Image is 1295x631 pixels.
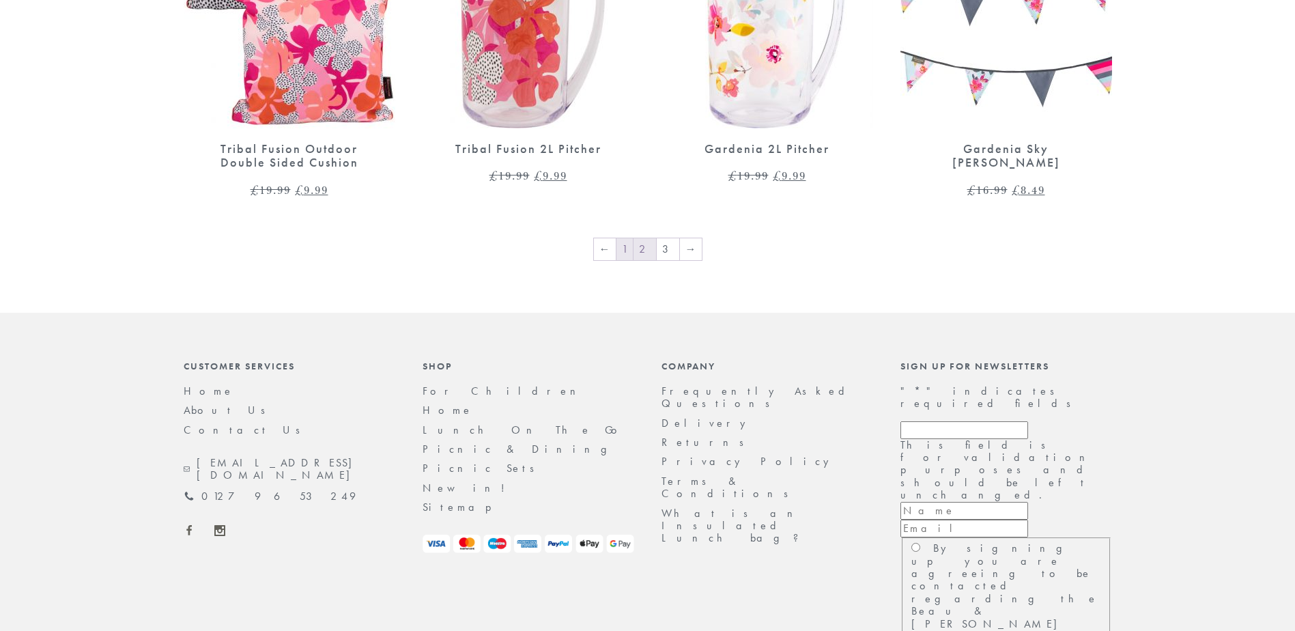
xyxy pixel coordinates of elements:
span: £ [251,182,259,198]
span: £ [773,167,782,184]
div: Tribal Fusion Outdoor Double Sided Cushion [208,142,371,170]
span: £ [489,167,498,184]
a: Contact Us [184,423,309,437]
img: payment-logos.png [423,535,634,553]
input: Email [900,520,1028,537]
bdi: 19.99 [489,167,530,184]
div: Sign up for newsletters [900,361,1112,371]
bdi: 16.99 [967,182,1008,198]
p: " " indicates required fields [900,385,1112,410]
a: Frequently Asked Questions [661,384,853,410]
a: About Us [184,403,274,417]
a: Home [184,384,234,398]
div: Gardenia 2L Pitcher [685,142,849,156]
div: Shop [423,361,634,371]
a: For Children [423,384,586,398]
a: Returns [661,435,753,449]
a: Lunch On The Go [423,423,625,437]
a: New in! [423,481,515,495]
a: Delivery [661,416,753,430]
a: → [680,238,702,260]
a: Page 3 [657,238,679,260]
div: Company [661,361,873,371]
a: Sitemap [423,500,510,514]
bdi: 9.99 [295,182,328,198]
bdi: 9.99 [534,167,567,184]
span: £ [1012,182,1021,198]
span: £ [534,167,543,184]
div: Tribal Fusion 2L Pitcher [446,142,610,156]
bdi: 8.49 [1012,182,1045,198]
div: Gardenia Sky [PERSON_NAME] [924,142,1088,170]
div: This field is for validation purposes and should be left unchanged. [900,439,1112,502]
bdi: 9.99 [773,167,806,184]
a: ← [594,238,616,260]
nav: Product Pagination [184,237,1112,264]
bdi: 19.99 [251,182,291,198]
a: Page 1 [616,238,633,260]
span: £ [967,182,976,198]
span: £ [295,182,304,198]
bdi: 19.99 [728,167,769,184]
span: £ [728,167,737,184]
input: Name [900,502,1028,520]
a: Home [423,403,473,417]
a: Picnic & Dining [423,442,621,456]
a: What is an Insulated Lunch bag? [661,506,810,546]
div: Customer Services [184,361,395,371]
a: Privacy Policy [661,454,836,468]
a: [EMAIL_ADDRESS][DOMAIN_NAME] [184,457,395,482]
a: Terms & Conditions [661,474,797,501]
span: Page 2 [634,238,656,260]
a: 01279 653 249 [184,490,356,503]
a: Picnic Sets [423,461,543,475]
